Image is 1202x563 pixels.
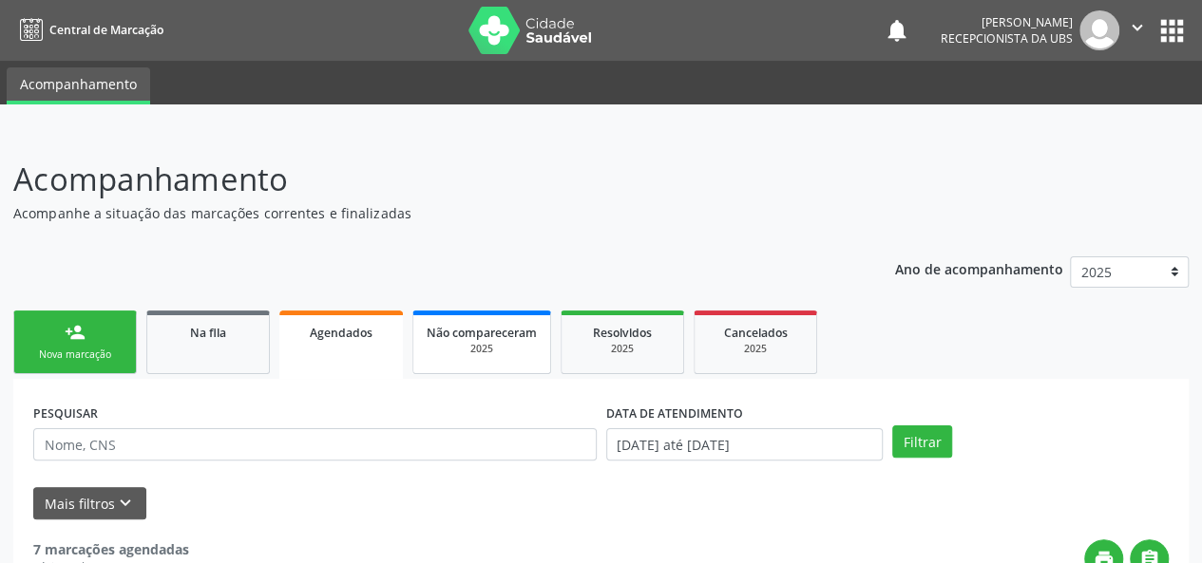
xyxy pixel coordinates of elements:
div: 2025 [427,342,537,356]
span: Na fila [190,325,226,341]
span: Central de Marcação [49,22,163,38]
i: keyboard_arrow_down [115,493,136,514]
i:  [1127,17,1148,38]
label: DATA DE ATENDIMENTO [606,399,743,428]
span: Resolvidos [593,325,652,341]
span: Não compareceram [427,325,537,341]
img: img [1079,10,1119,50]
button: Mais filtroskeyboard_arrow_down [33,487,146,520]
strong: 7 marcações agendadas [33,540,189,558]
span: Agendados [310,325,372,341]
p: Acompanhe a situação das marcações correntes e finalizadas [13,203,836,223]
span: Recepcionista da UBS [941,30,1073,47]
input: Nome, CNS [33,428,597,460]
button: notifications [884,17,910,44]
div: 2025 [575,342,670,356]
div: person_add [65,322,86,343]
button: apps [1155,14,1189,47]
span: Cancelados [724,325,788,341]
a: Acompanhamento [7,67,150,104]
a: Central de Marcação [13,14,163,46]
div: 2025 [708,342,803,356]
div: [PERSON_NAME] [941,14,1073,30]
input: Selecione um intervalo [606,428,883,460]
button:  [1119,10,1155,50]
p: Acompanhamento [13,156,836,203]
div: Nova marcação [28,347,123,362]
p: Ano de acompanhamento [895,256,1063,280]
button: Filtrar [892,425,952,458]
label: PESQUISAR [33,399,98,428]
